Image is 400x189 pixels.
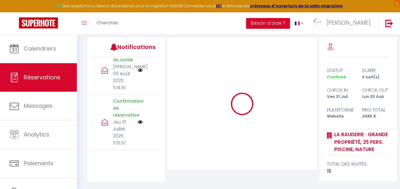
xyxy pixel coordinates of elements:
[96,19,118,26] span: Chercher
[332,131,389,153] a: La Rauderie · Grande propriété, 25 pers. piscine, nature
[113,98,133,119] p: Confirmation de réservation
[113,63,133,91] p: [PERSON_NAME] 09 Août 2025 11:14:51
[327,168,389,175] div: 15
[323,113,358,119] div: Website
[113,119,133,146] p: Jeu 10 Juillet 2025 11:15:51
[385,19,393,27] img: logout
[358,86,393,94] div: check out
[138,68,143,73] img: NO IMAGE
[5,3,24,21] button: Ouvrir le widget de chat LiveChat
[358,113,393,119] div: 2485 €
[216,3,222,9] a: ICI
[92,12,123,34] a: Chercher
[138,119,143,125] img: NO IMAGE
[323,94,358,100] div: Ven 31 Juil
[24,102,52,110] span: Messages
[313,18,322,27] img: ...
[246,18,290,29] button: Besoin d'aide ?
[250,3,343,9] a: créneaux d'ouverture de la salle migration
[24,159,53,167] span: Paiements
[24,131,49,138] span: Analytics
[117,40,146,54] h3: Notifications
[327,160,389,168] div: total des invités
[24,73,60,81] span: Réservations
[358,74,393,80] div: 3 nuit(s)
[326,19,371,27] span: [PERSON_NAME]
[323,67,358,74] div: statut
[308,12,378,34] a: ... [PERSON_NAME]
[358,94,393,100] div: Lun 03 Aoû
[327,74,346,80] span: Confirmé
[323,106,358,114] div: Plateforme
[323,86,358,94] div: check in
[24,45,56,52] span: Calendriers
[358,106,393,114] div: Prix total
[19,17,58,28] img: Super Booking
[358,67,393,74] div: durée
